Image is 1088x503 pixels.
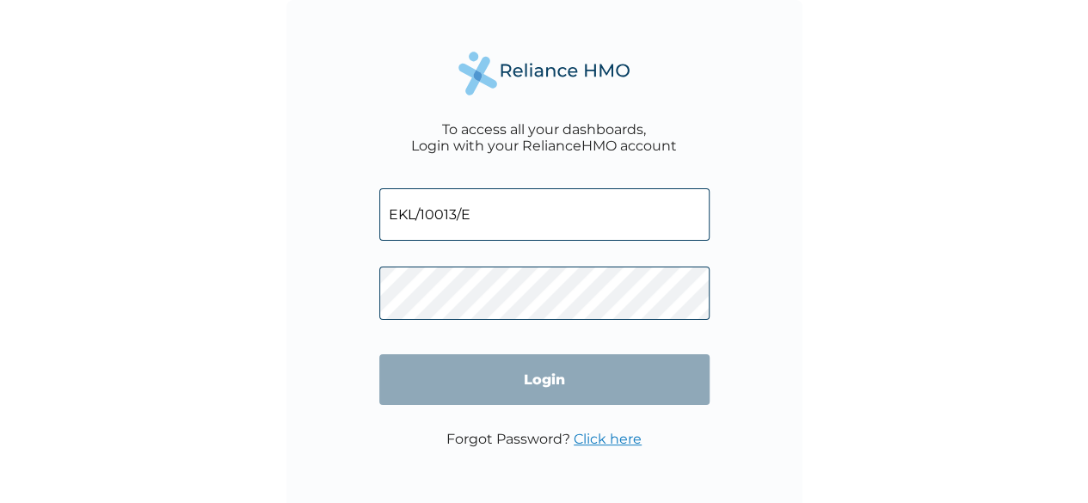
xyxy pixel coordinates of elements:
p: Forgot Password? [446,431,642,447]
a: Click here [574,431,642,447]
img: Reliance Health's Logo [458,52,630,95]
div: To access all your dashboards, Login with your RelianceHMO account [411,121,677,154]
input: Login [379,354,710,405]
input: Email address or HMO ID [379,188,710,241]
